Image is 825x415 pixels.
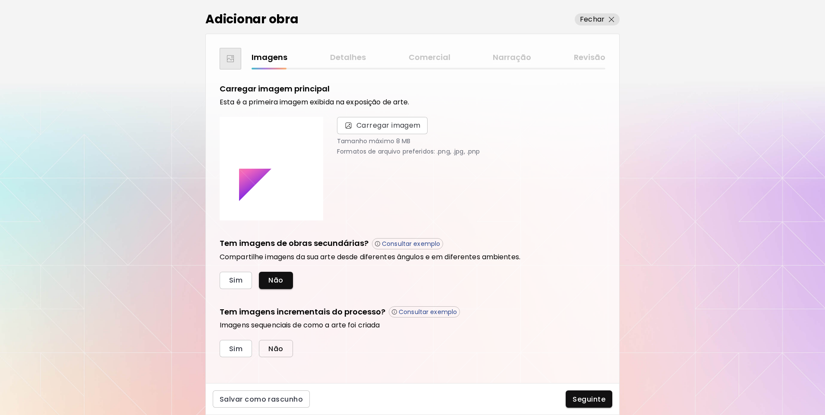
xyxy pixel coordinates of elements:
span: Salvar como rascunho [220,395,303,404]
span: Carregar imagem [356,120,421,131]
h6: Esta é a primeira imagem exibida na exposição de arte. [220,98,605,107]
span: Sim [229,276,242,285]
span: Seguinte [573,395,605,404]
p: Formatos de arquivo preferidos: .png, .jpg, .pnp [337,148,605,155]
span: Não [268,276,283,285]
button: Sim [220,272,252,289]
img: thumbnail [227,55,234,62]
button: Salvar como rascunho [213,390,310,408]
p: Consultar exemplo [399,308,457,316]
button: Seguinte [566,390,612,408]
h6: Imagens sequenciais de como a arte foi criada [220,321,605,330]
h5: Carregar imagem principal [220,83,330,94]
button: Consultar exemplo [389,306,460,318]
p: Tamanho máximo 8 MB [337,138,605,145]
span: Sim [229,344,242,353]
span: Não [268,344,283,353]
button: Sim [220,340,252,357]
button: Não [259,272,293,289]
button: Consultar exemplo [372,238,443,249]
h6: Compartilhe imagens da sua arte desde diferentes ângulos e em diferentes ambientes. [220,253,605,261]
span: Carregar imagem [337,117,428,134]
h5: Tem imagens de obras secundárias? [220,238,368,249]
p: Consultar exemplo [382,240,440,248]
button: Não [259,340,293,357]
h5: Tem imagens incrementais do processo? [220,306,385,318]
